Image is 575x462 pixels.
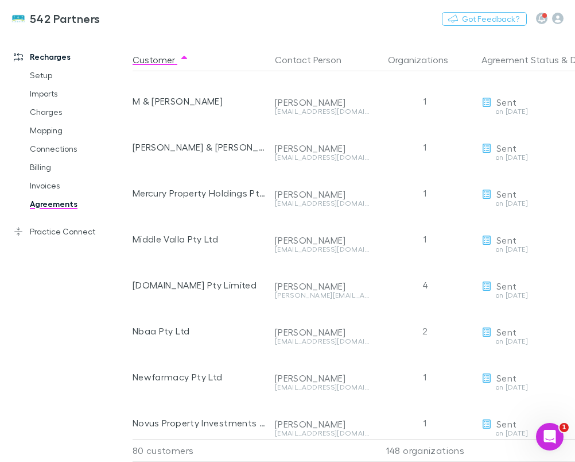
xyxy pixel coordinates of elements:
div: 1 [374,400,477,446]
div: 1 [374,78,477,124]
button: Organizations [388,48,462,71]
span: Sent [496,372,516,383]
div: [PERSON_NAME] [275,97,369,108]
div: [EMAIL_ADDRESS][DOMAIN_NAME] [275,384,369,391]
span: Sent [496,234,516,245]
div: 1 [374,124,477,170]
div: 148 organizations [374,439,477,462]
div: [EMAIL_ADDRESS][DOMAIN_NAME] [275,108,369,115]
span: Sent [496,280,516,291]
div: 1 [374,170,477,216]
div: Newfarmacy Pty Ltd [133,354,266,400]
div: 4 [374,262,477,308]
div: M & [PERSON_NAME] [133,78,266,124]
a: Billing [18,158,139,176]
iframe: Intercom live chat [536,423,564,451]
button: Got Feedback? [442,12,527,26]
div: [PERSON_NAME] [275,418,369,430]
span: Sent [496,97,516,107]
a: Recharges [2,48,139,66]
div: Nbaa Pty Ltd [133,308,266,354]
div: Middle Valla Pty Ltd [133,216,266,262]
h3: 542 Partners [30,11,100,25]
div: 1 [374,216,477,262]
div: [EMAIL_ADDRESS][DOMAIN_NAME] [275,154,369,161]
div: [PERSON_NAME] [275,326,369,338]
div: [EMAIL_ADDRESS][DOMAIN_NAME] [275,338,369,345]
div: 1 [374,354,477,400]
span: Sent [496,326,516,337]
div: [PERSON_NAME][EMAIL_ADDRESS][DOMAIN_NAME] [275,292,369,299]
button: Agreement Status [481,48,559,71]
button: Customer [133,48,189,71]
div: [PERSON_NAME] & [PERSON_NAME] & S [PERSON_NAME] T/as ABC Crypto Partnership [133,124,266,170]
a: Setup [18,66,139,84]
div: [PERSON_NAME] [275,372,369,384]
span: Sent [496,143,516,153]
a: Mapping [18,121,139,140]
div: Novus Property Investments Kingsway Trust [133,400,266,446]
a: Imports [18,84,139,103]
div: [EMAIL_ADDRESS][DOMAIN_NAME] [275,200,369,207]
div: [DOMAIN_NAME] Pty Limited [133,262,266,308]
div: 2 [374,308,477,354]
span: 1 [560,423,569,432]
a: Agreements [18,195,139,213]
div: [PERSON_NAME] [275,188,369,200]
div: [EMAIL_ADDRESS][DOMAIN_NAME] [275,430,369,437]
div: [PERSON_NAME] [275,280,369,292]
div: 80 customers [133,439,270,462]
span: Sent [496,418,516,429]
a: Invoices [18,176,139,195]
a: Charges [18,103,139,121]
a: Connections [18,140,139,158]
img: 542 Partners's Logo [11,11,25,25]
div: [EMAIL_ADDRESS][DOMAIN_NAME] [275,246,369,253]
div: Mercury Property Holdings Pty Ltd [133,170,266,216]
a: 542 Partners [5,5,107,32]
button: Contact Person [275,48,355,71]
a: Practice Connect [2,222,139,241]
div: [PERSON_NAME] [275,143,369,154]
span: Sent [496,188,516,199]
div: [PERSON_NAME] [275,234,369,246]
